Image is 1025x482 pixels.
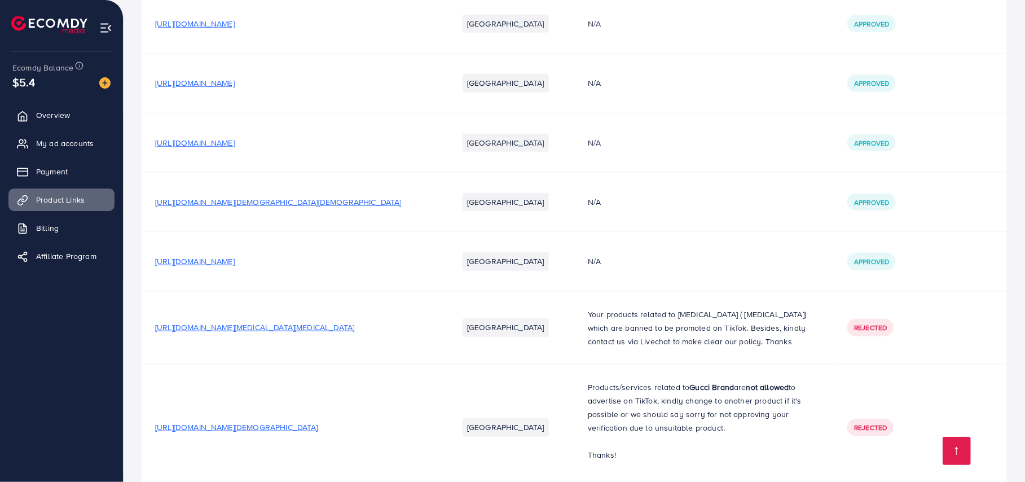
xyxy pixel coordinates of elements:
span: Rejected [854,323,887,332]
img: image [99,77,111,89]
a: Overview [8,104,115,126]
span: Approved [854,198,889,207]
p: Thanks! [588,448,820,462]
a: Product Links [8,189,115,211]
a: Payment [8,160,115,183]
span: Approved [854,19,889,29]
span: Ecomdy Balance [12,62,73,73]
span: N/A [588,196,601,208]
span: $5.4 [12,74,36,90]
span: N/A [588,137,601,148]
a: My ad accounts [8,132,115,155]
iframe: Chat [977,431,1017,474]
li: [GEOGRAPHIC_DATA] [463,74,549,92]
img: logo [11,16,87,33]
li: [GEOGRAPHIC_DATA] [463,418,549,436]
span: N/A [588,77,601,89]
span: Product Links [36,194,85,205]
li: [GEOGRAPHIC_DATA] [463,318,549,336]
span: N/A [588,18,601,29]
span: [URL][DOMAIN_NAME] [155,77,235,89]
span: Rejected [854,423,887,432]
a: Affiliate Program [8,245,115,268]
li: [GEOGRAPHIC_DATA] [463,15,549,33]
li: [GEOGRAPHIC_DATA] [463,134,549,152]
span: Approved [854,138,889,148]
span: Payment [36,166,68,177]
p: Your products related to [MEDICAL_DATA] ( [MEDICAL_DATA]) which are banned to be promoted on TikT... [588,308,820,348]
span: [URL][DOMAIN_NAME][DEMOGRAPHIC_DATA] [155,422,318,433]
p: Products/services related to are to advertise on TikTok, kindly change to another product if it's... [588,380,820,435]
li: [GEOGRAPHIC_DATA] [463,193,549,211]
span: Billing [36,222,59,234]
li: [GEOGRAPHIC_DATA] [463,252,549,270]
span: Affiliate Program [36,251,96,262]
span: N/A [588,256,601,267]
span: [URL][DOMAIN_NAME][MEDICAL_DATA][MEDICAL_DATA] [155,322,354,333]
span: [URL][DOMAIN_NAME] [155,18,235,29]
span: Approved [854,257,889,266]
strong: Gucci Brand [689,382,734,393]
span: My ad accounts [36,138,94,149]
span: Overview [36,109,70,121]
span: Approved [854,78,889,88]
span: [URL][DOMAIN_NAME] [155,256,235,267]
img: menu [99,21,112,34]
a: Billing [8,217,115,239]
span: [URL][DOMAIN_NAME][DEMOGRAPHIC_DATA][DEMOGRAPHIC_DATA] [155,196,402,208]
span: [URL][DOMAIN_NAME] [155,137,235,148]
strong: not allowed [746,382,789,393]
